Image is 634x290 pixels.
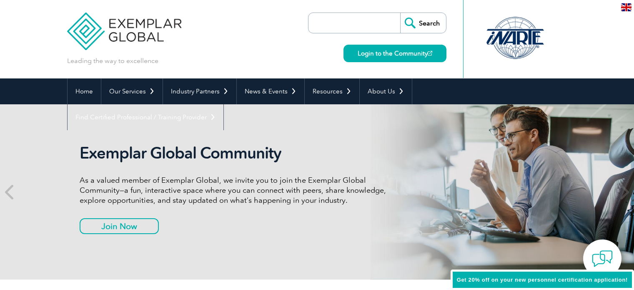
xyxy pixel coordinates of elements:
[80,175,392,205] p: As a valued member of Exemplar Global, we invite you to join the Exemplar Global Community—a fun,...
[428,51,432,55] img: open_square.png
[360,78,412,104] a: About Us
[80,144,392,163] h2: Exemplar Global Community
[163,78,236,104] a: Industry Partners
[68,104,223,130] a: Find Certified Professional / Training Provider
[237,78,304,104] a: News & Events
[592,248,613,269] img: contact-chat.png
[400,13,446,33] input: Search
[305,78,359,104] a: Resources
[80,218,159,234] a: Join Now
[67,56,158,66] p: Leading the way to excellence
[101,78,163,104] a: Our Services
[343,45,446,62] a: Login to the Community
[68,78,101,104] a: Home
[457,277,628,283] span: Get 20% off on your new personnel certification application!
[621,3,631,11] img: en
